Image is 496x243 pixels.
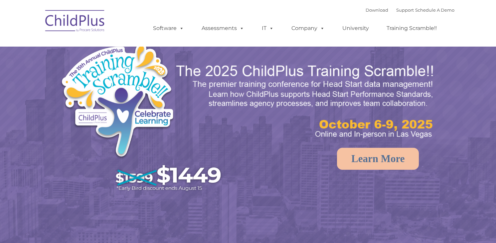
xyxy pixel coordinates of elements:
[146,22,191,35] a: Software
[366,7,454,13] font: |
[285,22,331,35] a: Company
[336,22,376,35] a: University
[195,22,251,35] a: Assessments
[415,7,454,13] a: Schedule A Demo
[396,7,414,13] a: Support
[42,5,108,39] img: ChildPlus by Procare Solutions
[380,22,443,35] a: Training Scramble!!
[255,22,280,35] a: IT
[366,7,388,13] a: Download
[337,148,419,170] a: Learn More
